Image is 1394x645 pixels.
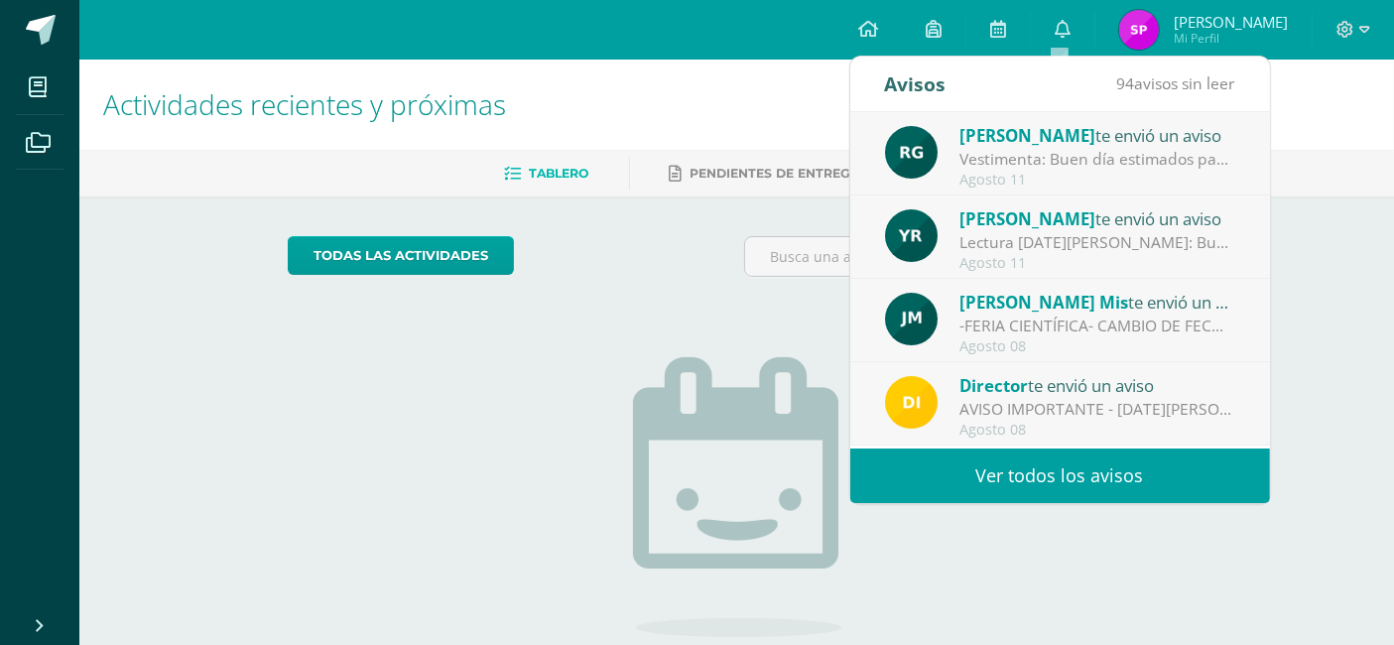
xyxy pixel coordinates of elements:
img: 6bd1f88eaa8f84a993684add4ac8f9ce.png [885,293,938,345]
img: ea37237e9e527cb0b336558c30bf36cc.png [1119,10,1159,50]
a: todas las Actividades [288,236,514,275]
div: Lectura 11 de agosto: Buenos días Adjunto las instrucciones para trabajar el lunes 11 de agosto. ... [959,231,1235,254]
a: Ver todos los avisos [850,449,1270,503]
span: avisos sin leer [1117,72,1235,94]
div: -FERIA CIENTÍFICA- CAMBIO DE FECHA-: Buena tarde queridos estudiantes espero se encuentren bien. ... [959,315,1235,337]
div: AVISO IMPORTANTE - LUNES 11 DE AGOSTO: Estimados padres de familia y/o encargados: Les informamos... [959,398,1235,421]
span: [PERSON_NAME] [959,124,1095,147]
div: Agosto 11 [959,172,1235,189]
img: f0b35651ae50ff9c693c4cbd3f40c4bb.png [885,376,938,429]
div: Agosto 08 [959,422,1235,439]
div: te envió un aviso [959,205,1235,231]
span: 94 [1117,72,1135,94]
img: 24ef3269677dd7dd963c57b86ff4a022.png [885,126,938,179]
div: Vestimenta: Buen día estimados padres de familia y estudiantes. Espero que se encuentren muy bien... [959,148,1235,171]
input: Busca una actividad próxima aquí... [745,237,1185,276]
span: Pendientes de entrega [691,166,860,181]
div: te envió un aviso [959,289,1235,315]
div: te envió un aviso [959,122,1235,148]
span: Mi Perfil [1174,30,1288,47]
img: 765d7ba1372dfe42393184f37ff644ec.png [885,209,938,262]
a: Tablero [505,158,589,190]
div: te envió un aviso [959,372,1235,398]
span: [PERSON_NAME] [1174,12,1288,32]
span: Director [959,374,1028,397]
div: Agosto 08 [959,338,1235,355]
span: [PERSON_NAME] [959,207,1095,230]
a: Pendientes de entrega [670,158,860,190]
span: Actividades recientes y próximas [103,85,506,123]
span: [PERSON_NAME] Mis [959,291,1128,314]
img: no_activities.png [633,357,841,637]
div: Agosto 11 [959,255,1235,272]
span: Tablero [530,166,589,181]
div: Avisos [885,57,947,111]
